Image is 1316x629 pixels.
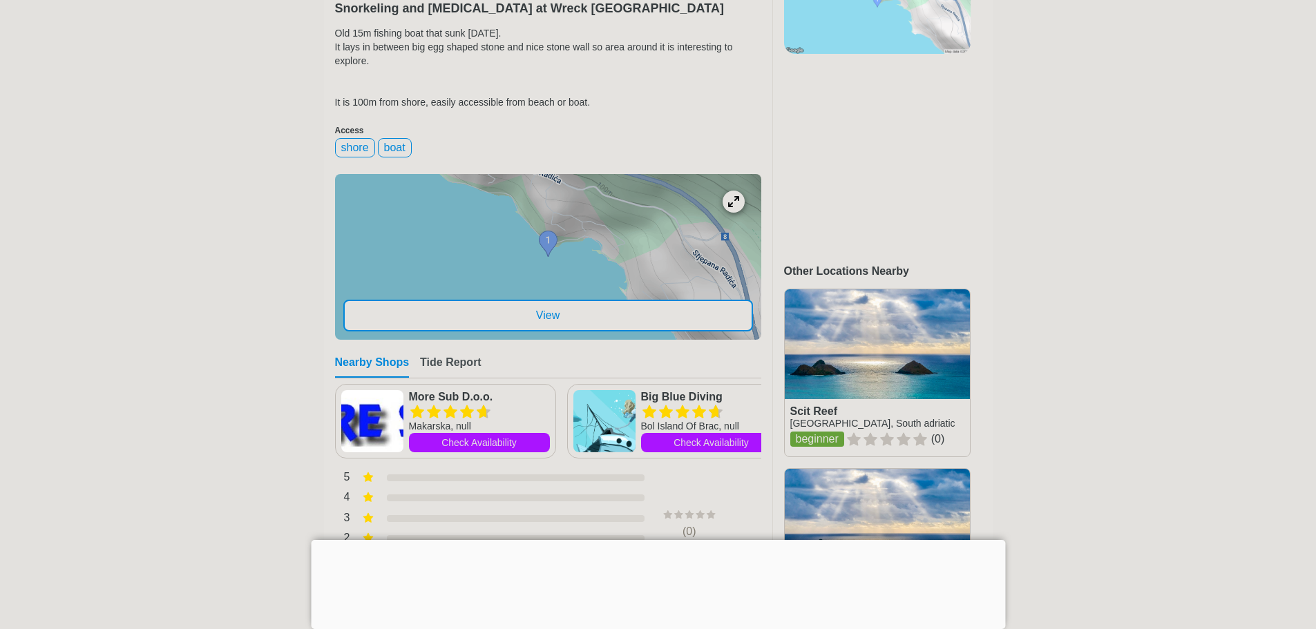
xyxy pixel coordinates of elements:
[335,530,350,548] div: 2
[311,540,1005,626] iframe: Advertisement
[641,419,782,433] div: Bol Island Of Brac, null
[409,433,550,452] a: Check Availability
[420,356,481,378] div: Tide Report
[335,356,410,378] div: Nearby Shops
[641,390,782,404] a: Big Blue Diving
[335,470,350,487] div: 5
[335,126,761,135] div: Access
[784,265,993,278] div: Other Locations Nearby
[784,68,969,240] iframe: Advertisement
[335,490,350,507] div: 4
[409,419,550,433] div: Makarska, null
[335,510,350,528] div: 3
[378,138,412,157] div: boat
[341,390,403,452] img: More Sub D.o.o.
[335,138,375,157] div: shore
[343,300,753,331] div: View
[573,390,636,452] img: Big Blue Diving
[335,174,761,340] a: entry mapView
[641,433,782,452] a: Check Availability
[409,390,550,404] a: More Sub D.o.o.
[335,26,761,109] div: Old 15m fishing boat that sunk [DATE]. It lays in between big egg shaped stone and nice stone wal...
[638,525,741,538] div: ( 0 )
